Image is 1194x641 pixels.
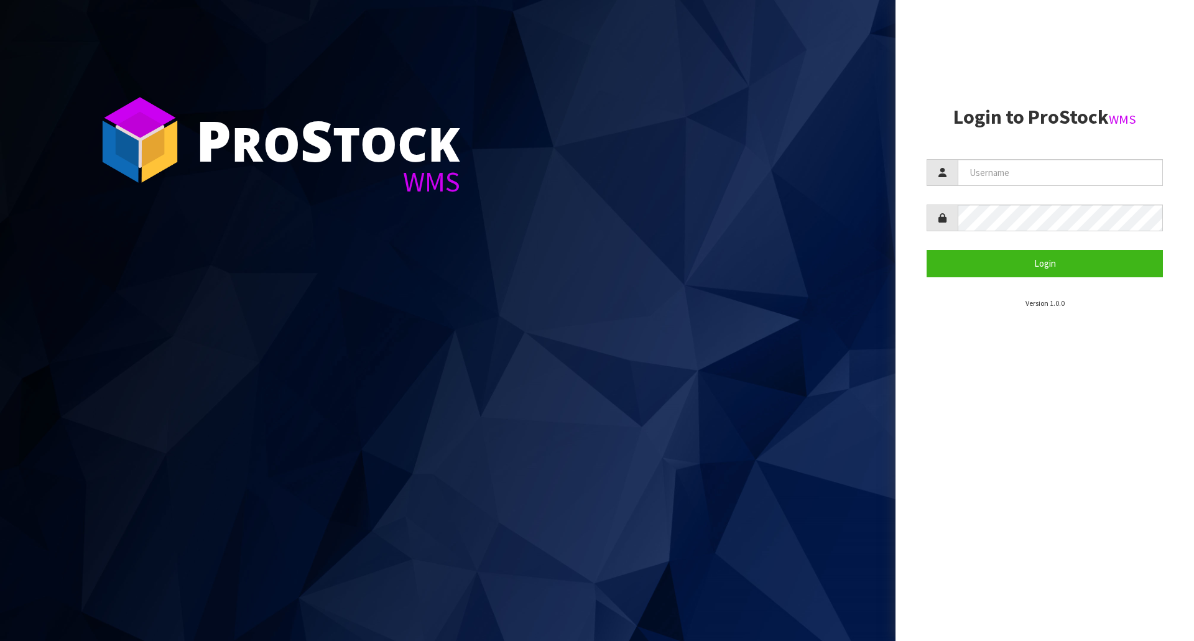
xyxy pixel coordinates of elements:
[958,159,1163,186] input: Username
[927,106,1163,128] h2: Login to ProStock
[93,93,187,187] img: ProStock Cube
[1025,298,1065,308] small: Version 1.0.0
[196,168,460,196] div: WMS
[196,102,231,178] span: P
[1109,111,1136,127] small: WMS
[927,250,1163,277] button: Login
[300,102,333,178] span: S
[196,112,460,168] div: ro tock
